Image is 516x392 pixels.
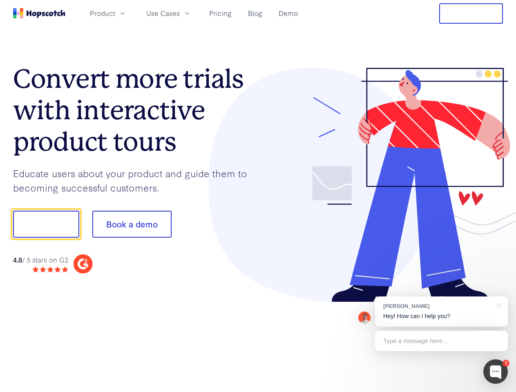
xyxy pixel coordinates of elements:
img: Mark Spera [358,312,371,324]
button: Book a demo [92,211,172,238]
div: / 5 stars on G2 [13,255,68,265]
a: Demo [275,7,301,20]
button: Product [85,7,132,20]
button: Use Cases [141,7,196,20]
span: Product [90,8,115,18]
h1: Convert more trials with interactive product tours [13,63,258,157]
div: Type a message here... [375,331,508,351]
p: Hey! How can I help you? [383,312,500,321]
button: Free Trial [439,3,503,24]
div: 1 [503,360,509,367]
a: Pricing [206,7,235,20]
span: Use Cases [146,8,180,18]
div: [PERSON_NAME] [383,302,491,310]
strong: 4.8 [13,255,22,264]
a: Home [13,8,65,18]
a: Blog [245,7,266,20]
p: Educate users about your product and guide them to becoming successful customers. [13,166,258,194]
button: Show me! [13,211,79,238]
